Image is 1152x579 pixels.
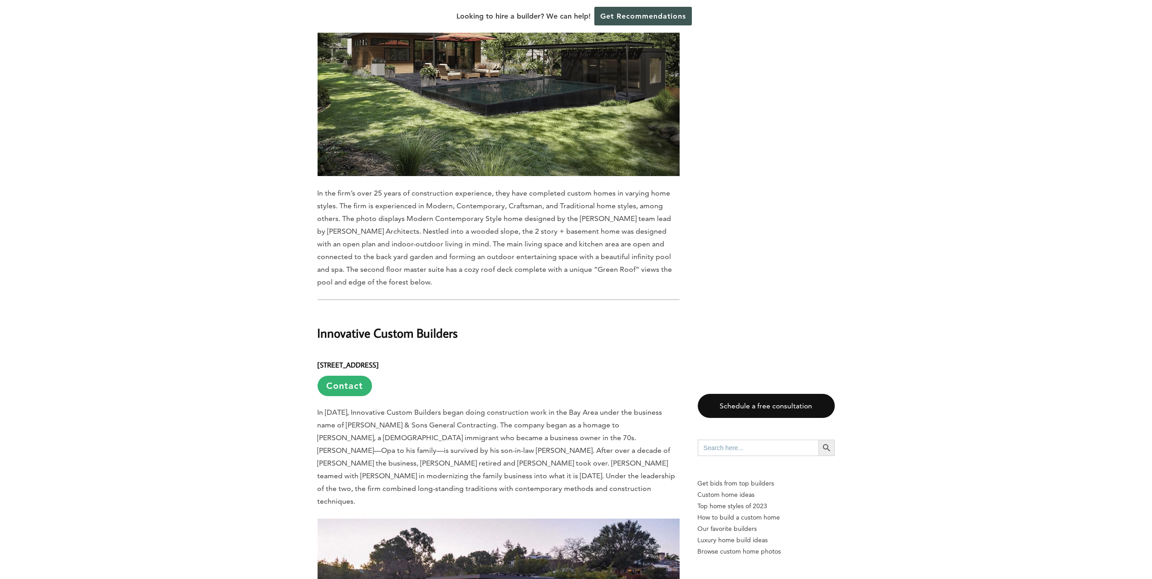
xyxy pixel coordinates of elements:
[698,478,835,489] p: Get bids from top builders
[698,546,835,557] a: Browse custom home photos
[698,523,835,535] a: Our favorite builders
[318,187,680,289] p: In the firm’s over 25 years of construction experience, they have completed custom homes in varyi...
[978,514,1141,568] iframe: Drift Widget Chat Controller
[698,512,835,523] a: How to build a custom home
[822,443,832,453] svg: Search
[318,352,680,396] h6: [STREET_ADDRESS]
[698,500,835,512] a: Top home styles of 2023
[698,535,835,546] a: Luxury home build ideas
[318,376,372,396] a: Contact
[594,7,692,25] a: Get Recommendations
[318,406,680,508] p: In [DATE], Innovative Custom Builders began doing construction work in the Bay Area under the bus...
[318,311,680,342] h2: Innovative Custom Builders
[698,489,835,500] a: Custom home ideas
[698,440,819,456] input: Search here...
[698,394,835,418] a: Schedule a free consultation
